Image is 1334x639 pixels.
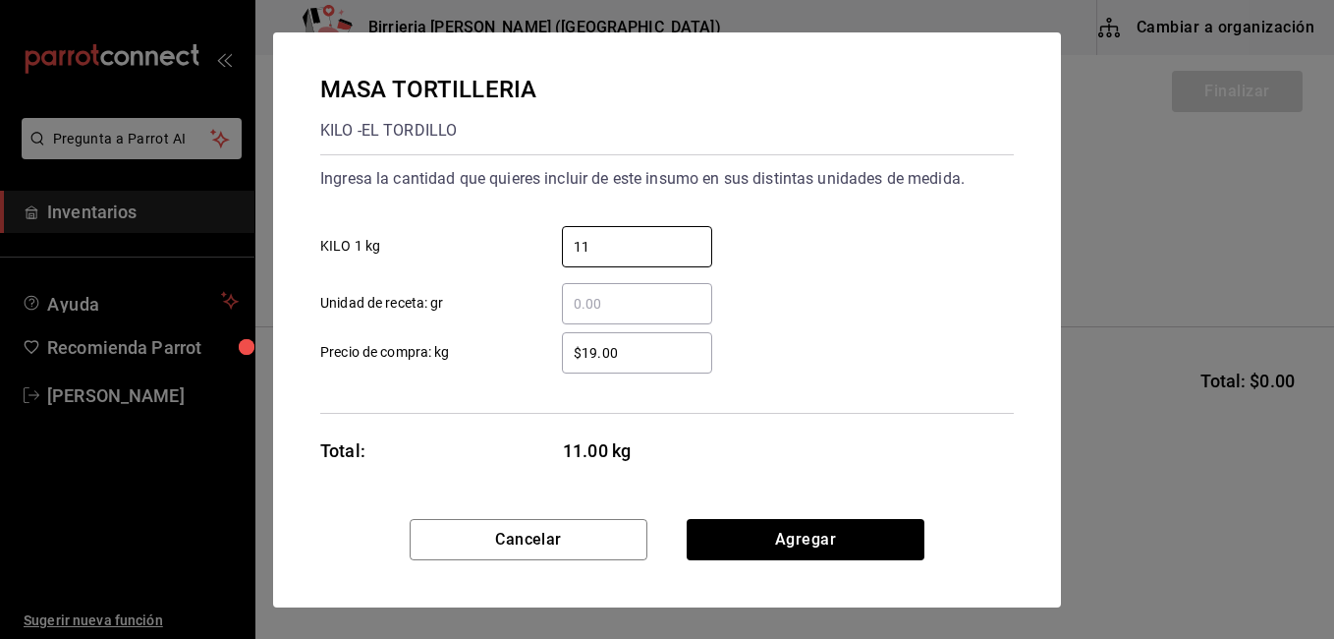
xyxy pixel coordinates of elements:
span: Unidad de receta: gr [320,293,444,314]
span: Precio de compra: kg [320,342,450,363]
div: MASA TORTILLERIA [320,72,536,107]
input: Unidad de receta: gr [562,292,712,316]
button: Agregar [687,519,924,560]
div: Total: [320,437,365,464]
span: KILO 1 kg [320,236,380,257]
span: 11.00 kg [563,437,713,464]
input: KILO 1 kg [562,235,712,259]
div: Ingresa la cantidad que quieres incluir de este insumo en sus distintas unidades de medida. [320,163,1014,195]
div: KILO - EL TORDILLO [320,115,536,146]
input: Precio de compra: kg [562,341,712,365]
button: Cancelar [410,519,647,560]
